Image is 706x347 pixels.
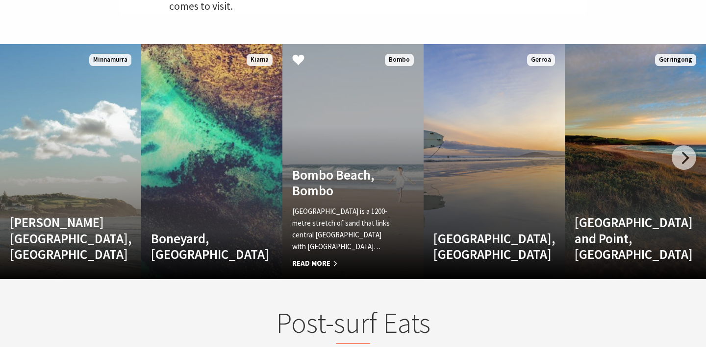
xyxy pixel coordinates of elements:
a: Boneyard, [GEOGRAPHIC_DATA] Kiama [141,44,282,279]
span: Minnamurra [89,54,131,66]
a: [GEOGRAPHIC_DATA] and Point, [GEOGRAPHIC_DATA] Gerringong [565,44,706,279]
p: [GEOGRAPHIC_DATA] is a 1200-metre stretch of sand that links central [GEOGRAPHIC_DATA] with [GEOG... [292,206,393,253]
h4: Boneyard, [GEOGRAPHIC_DATA] [151,231,252,262]
span: Gerringong [655,54,696,66]
span: Read More [292,257,393,269]
span: Bombo [385,54,414,66]
a: Another Image Used [GEOGRAPHIC_DATA], [GEOGRAPHIC_DATA] Gerroa [424,44,565,279]
h4: Bombo Beach, Bombo [292,167,393,199]
span: Kiama [247,54,273,66]
span: Gerroa [527,54,555,66]
h4: [GEOGRAPHIC_DATA] and Point, [GEOGRAPHIC_DATA] [575,214,675,262]
button: Click to Favourite Bombo Beach, Bombo [282,44,314,77]
a: Bombo Beach, Bombo [GEOGRAPHIC_DATA] is a 1200-metre stretch of sand that links central [GEOGRAPH... [282,44,424,279]
h2: Post-surf Eats [161,306,545,344]
h4: [PERSON_NAME][GEOGRAPHIC_DATA], [GEOGRAPHIC_DATA] [10,214,110,262]
h4: [GEOGRAPHIC_DATA], [GEOGRAPHIC_DATA] [433,231,534,262]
